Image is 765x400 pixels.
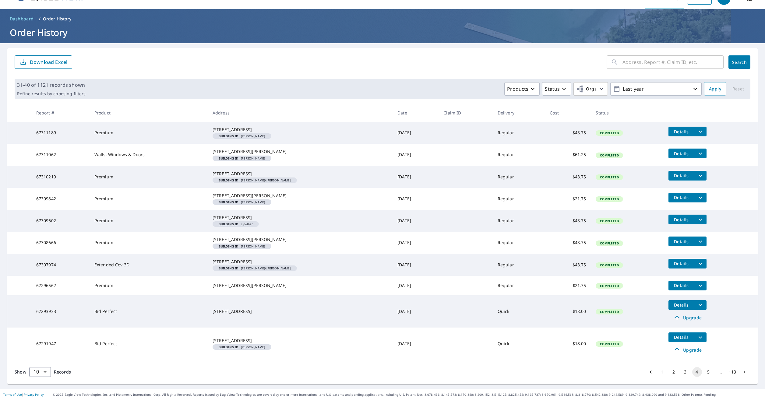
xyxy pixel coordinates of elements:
[215,157,269,160] span: [PERSON_NAME]
[668,345,707,355] a: Upgrade
[668,281,694,290] button: detailsBtn-67296562
[393,188,439,210] td: [DATE]
[219,201,238,204] em: Building ID
[31,122,90,144] td: 67311189
[709,85,721,93] span: Apply
[507,85,528,93] p: Products
[672,282,690,288] span: Details
[493,122,545,144] td: Regular
[90,144,208,166] td: Walls, Windows & Doors
[672,314,703,321] span: Upgrade
[668,171,694,181] button: detailsBtn-67310219
[493,144,545,166] td: Regular
[740,367,749,377] button: Go to next page
[622,54,724,71] input: Address, Report #, Claim ID, etc.
[90,328,208,360] td: Bid Perfect
[493,254,545,276] td: Regular
[213,149,388,155] div: [STREET_ADDRESS][PERSON_NAME]
[3,392,22,397] a: Terms of Use
[31,188,90,210] td: 67309842
[672,195,690,200] span: Details
[90,276,208,295] td: Premium
[645,367,750,377] nav: pagination navigation
[668,215,694,224] button: detailsBtn-67309602
[30,59,67,65] p: Download Excel
[573,82,608,96] button: Orgs
[610,82,702,96] button: Last year
[672,346,703,354] span: Upgrade
[393,122,439,144] td: [DATE]
[213,259,388,265] div: [STREET_ADDRESS]
[215,267,294,270] span: [PERSON_NAME]/[PERSON_NAME]
[669,367,679,377] button: Go to page 2
[31,295,90,328] td: 67293933
[681,367,690,377] button: Go to page 3
[213,171,388,177] div: [STREET_ADDRESS]
[620,84,692,94] p: Last year
[90,254,208,276] td: Extended Cov 3D
[393,254,439,276] td: [DATE]
[215,245,269,248] span: [PERSON_NAME]
[668,149,694,158] button: detailsBtn-67311062
[213,237,388,243] div: [STREET_ADDRESS][PERSON_NAME]
[715,369,725,375] div: …
[672,334,690,340] span: Details
[596,263,622,267] span: Completed
[596,131,622,135] span: Completed
[493,188,545,210] td: Regular
[733,59,746,65] span: Search
[219,157,238,160] em: Building ID
[39,15,41,23] li: /
[694,237,707,246] button: filesDropdownBtn-67308666
[692,367,702,377] button: page 4
[215,135,269,138] span: [PERSON_NAME]
[31,104,90,122] th: Report #
[7,26,758,39] h1: Order History
[504,82,540,96] button: Products
[393,210,439,232] td: [DATE]
[668,313,707,323] a: Upgrade
[493,104,545,122] th: Delivery
[545,188,591,210] td: $21.75
[213,193,388,199] div: [STREET_ADDRESS][PERSON_NAME]
[393,328,439,360] td: [DATE]
[672,239,690,244] span: Details
[31,144,90,166] td: 67311062
[31,276,90,295] td: 67296562
[439,104,492,122] th: Claim ID
[213,282,388,289] div: [STREET_ADDRESS][PERSON_NAME]
[596,241,622,245] span: Completed
[15,55,72,69] button: Download Excel
[728,55,750,69] button: Search
[493,166,545,188] td: Regular
[213,127,388,133] div: [STREET_ADDRESS]
[672,151,690,156] span: Details
[694,149,707,158] button: filesDropdownBtn-67311062
[213,338,388,344] div: [STREET_ADDRESS]
[90,166,208,188] td: Premium
[219,346,238,349] em: Building ID
[90,232,208,254] td: Premium
[668,193,694,202] button: detailsBtn-67309842
[545,295,591,328] td: $18.00
[668,259,694,268] button: detailsBtn-67307974
[672,261,690,266] span: Details
[591,104,664,122] th: Status
[53,392,762,397] p: © 2025 Eagle View Technologies, Inc. and Pictometry International Corp. All Rights Reserved. Repo...
[694,193,707,202] button: filesDropdownBtn-67309842
[596,310,622,314] span: Completed
[646,367,656,377] button: Go to previous page
[90,295,208,328] td: Bid Perfect
[493,276,545,295] td: Regular
[596,197,622,201] span: Completed
[672,129,690,135] span: Details
[668,127,694,136] button: detailsBtn-67311189
[90,210,208,232] td: Premium
[213,215,388,221] div: [STREET_ADDRESS]
[657,367,667,377] button: Go to page 1
[694,300,707,310] button: filesDropdownBtn-67293933
[672,302,690,308] span: Details
[219,223,238,226] em: Building ID
[596,153,622,157] span: Completed
[215,201,269,204] span: [PERSON_NAME]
